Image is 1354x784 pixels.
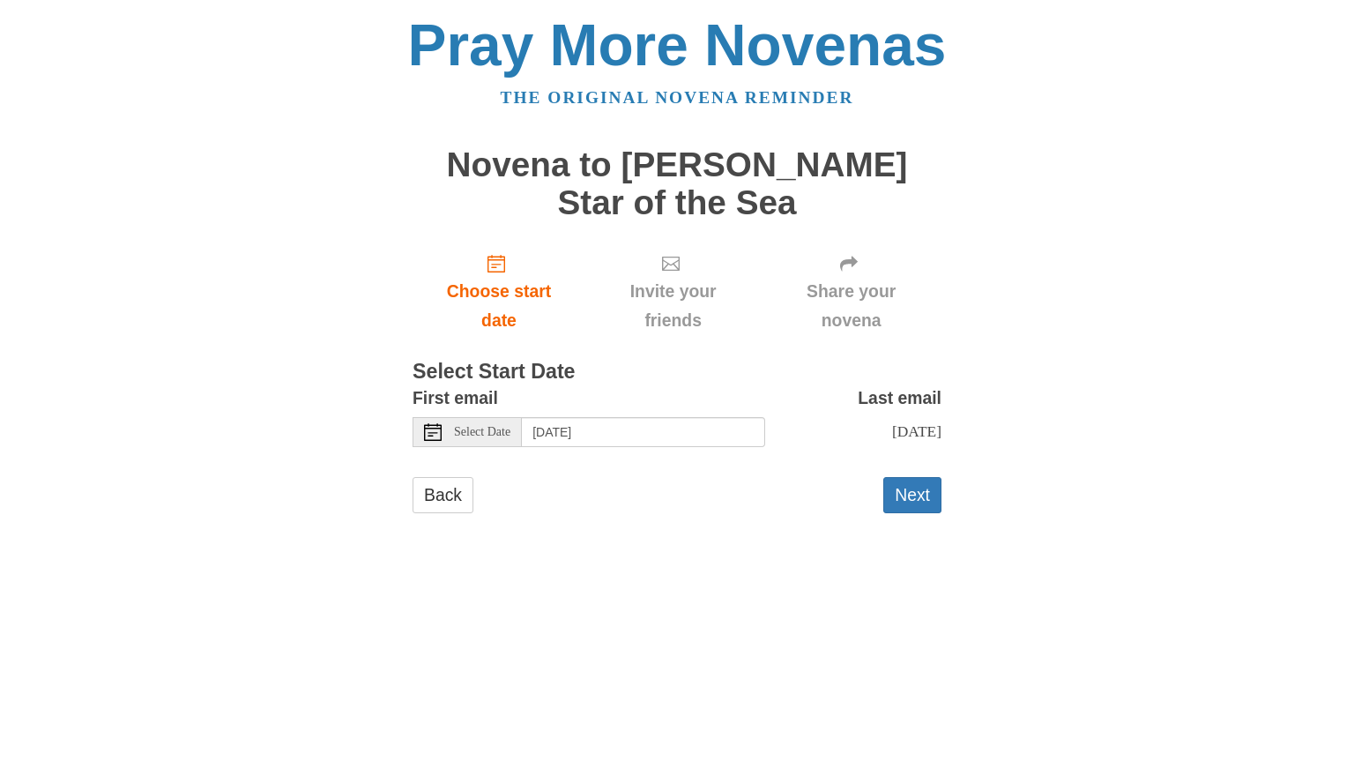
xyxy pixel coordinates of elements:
a: Back [413,477,473,513]
div: Click "Next" to confirm your start date first. [585,239,761,344]
a: The original novena reminder [501,88,854,107]
button: Next [883,477,941,513]
div: Click "Next" to confirm your start date first. [761,239,941,344]
span: Share your novena [778,277,924,335]
h1: Novena to [PERSON_NAME] Star of the Sea [413,146,941,221]
span: [DATE] [892,422,941,440]
a: Choose start date [413,239,585,344]
span: Invite your friends [603,277,743,335]
a: Pray More Novenas [408,12,947,78]
h3: Select Start Date [413,361,941,384]
label: Last email [858,384,941,413]
span: Select Date [454,426,510,438]
label: First email [413,384,498,413]
span: Choose start date [430,277,568,335]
